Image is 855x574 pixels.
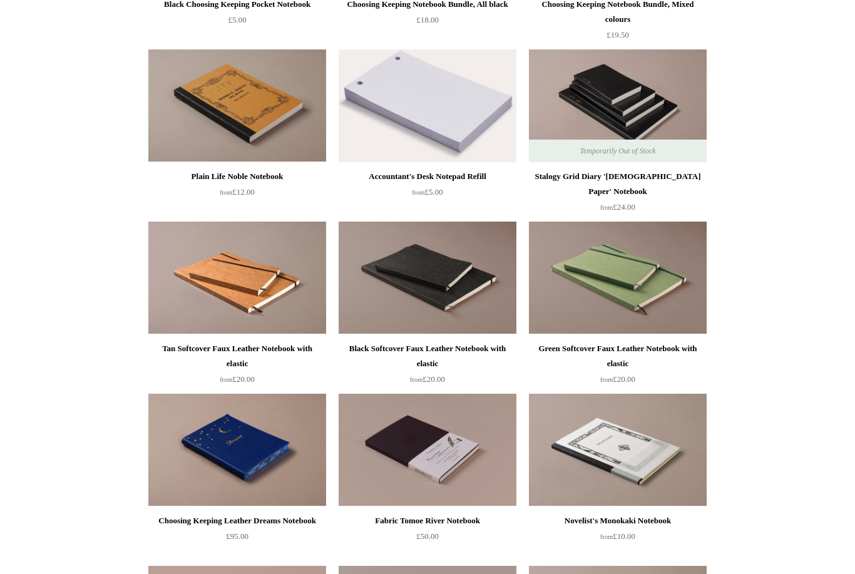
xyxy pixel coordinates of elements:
[529,394,707,506] a: Novelist's Monokaki Notebook Novelist's Monokaki Notebook
[342,169,513,184] div: Accountant's Desk Notepad Refill
[151,513,323,528] div: Choosing Keeping Leather Dreams Notebook
[529,169,707,220] a: Stalogy Grid Diary '[DEMOGRAPHIC_DATA] Paper' Notebook from£24.00
[220,189,232,196] span: from
[148,513,326,565] a: Choosing Keeping Leather Dreams Notebook £95.00
[600,374,635,384] span: £20.00
[529,222,707,334] a: Green Softcover Faux Leather Notebook with elastic Green Softcover Faux Leather Notebook with ela...
[529,341,707,392] a: Green Softcover Faux Leather Notebook with elastic from£20.00
[600,376,613,383] span: from
[148,49,326,162] a: Plain Life Noble Notebook Plain Life Noble Notebook
[148,222,326,334] img: Tan Softcover Faux Leather Notebook with elastic
[339,394,516,506] a: Fabric Tomoe River Notebook Fabric Tomoe River Notebook
[339,394,516,506] img: Fabric Tomoe River Notebook
[600,204,613,211] span: from
[148,169,326,220] a: Plain Life Noble Notebook from£12.00
[567,140,668,162] span: Temporarily Out of Stock
[529,49,707,162] a: Stalogy Grid Diary 'Bible Paper' Notebook Stalogy Grid Diary 'Bible Paper' Notebook Temporarily O...
[416,15,439,24] span: £18.00
[220,374,255,384] span: £20.00
[342,513,513,528] div: Fabric Tomoe River Notebook
[600,533,613,540] span: from
[148,394,326,506] a: Choosing Keeping Leather Dreams Notebook Choosing Keeping Leather Dreams Notebook
[220,187,255,197] span: £12.00
[529,513,707,565] a: Novelist's Monokaki Notebook from£10.00
[416,531,439,541] span: £50.00
[148,49,326,162] img: Plain Life Noble Notebook
[339,341,516,392] a: Black Softcover Faux Leather Notebook with elastic from£20.00
[532,169,704,199] div: Stalogy Grid Diary '[DEMOGRAPHIC_DATA] Paper' Notebook
[228,15,246,24] span: £5.00
[529,394,707,506] img: Novelist's Monokaki Notebook
[339,49,516,162] img: Accountant's Desk Notepad Refill
[339,222,516,334] img: Black Softcover Faux Leather Notebook with elastic
[151,169,323,184] div: Plain Life Noble Notebook
[410,376,422,383] span: from
[412,189,424,196] span: from
[600,202,635,212] span: £24.00
[220,376,232,383] span: from
[532,341,704,371] div: Green Softcover Faux Leather Notebook with elastic
[607,30,629,39] span: £19.50
[226,531,248,541] span: £95.00
[151,341,323,371] div: Tan Softcover Faux Leather Notebook with elastic
[339,169,516,220] a: Accountant's Desk Notepad Refill from£5.00
[148,394,326,506] img: Choosing Keeping Leather Dreams Notebook
[339,513,516,565] a: Fabric Tomoe River Notebook £50.00
[339,49,516,162] a: Accountant's Desk Notepad Refill Accountant's Desk Notepad Refill
[148,222,326,334] a: Tan Softcover Faux Leather Notebook with elastic Tan Softcover Faux Leather Notebook with elastic
[339,222,516,334] a: Black Softcover Faux Leather Notebook with elastic Black Softcover Faux Leather Notebook with ela...
[529,222,707,334] img: Green Softcover Faux Leather Notebook with elastic
[412,187,443,197] span: £5.00
[148,341,326,392] a: Tan Softcover Faux Leather Notebook with elastic from£20.00
[600,531,635,541] span: £10.00
[410,374,445,384] span: £20.00
[529,49,707,162] img: Stalogy Grid Diary 'Bible Paper' Notebook
[532,513,704,528] div: Novelist's Monokaki Notebook
[342,341,513,371] div: Black Softcover Faux Leather Notebook with elastic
